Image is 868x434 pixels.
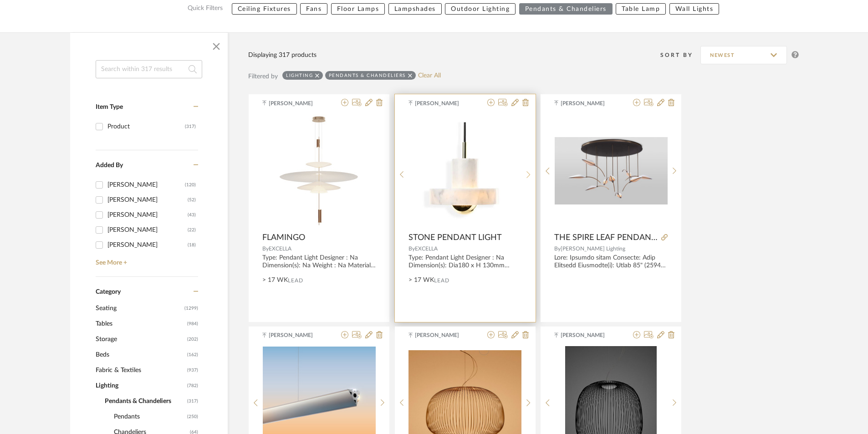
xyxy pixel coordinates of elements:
[185,119,196,134] div: (317)
[561,331,618,339] span: [PERSON_NAME]
[669,3,720,15] button: Wall Lights
[107,223,188,237] div: [PERSON_NAME]
[280,114,359,228] img: FLAMINGO
[288,277,303,284] span: Lead
[418,72,441,80] a: Clear All
[554,254,668,270] div: Lore: Ipsumdo sitam Consecte: Adip Elitsedd Eiusmodte(i): Utlab 85" (2594 et) d Magnaa 32" (0898 ...
[187,394,198,408] span: (317)
[248,50,317,60] div: Displaying 317 products
[269,99,326,107] span: [PERSON_NAME]
[187,347,198,362] span: (162)
[408,233,502,243] span: STONE PENDANT LIGHT
[96,288,121,296] span: Category
[408,246,415,251] span: By
[185,178,196,192] div: (120)
[388,3,442,15] button: Lampshades
[300,3,327,15] button: Fans
[187,409,198,424] span: (250)
[269,331,326,339] span: [PERSON_NAME]
[248,71,278,82] div: Filtered by
[96,363,185,378] span: Fabric & Textiles
[107,238,188,252] div: [PERSON_NAME]
[422,114,508,228] img: STONE PENDANT LIGHT
[96,60,202,78] input: Search within 317 results
[96,316,185,332] span: Tables
[107,208,188,222] div: [PERSON_NAME]
[331,3,385,15] button: Floor Lamps
[660,51,700,60] div: Sort By
[96,301,182,316] span: Seating
[105,393,185,409] span: Pendants & Chandeliers
[262,233,305,243] span: FLAMINGO
[232,3,297,15] button: Ceiling Fixtures
[408,276,434,285] span: > 17 WK
[262,246,269,251] span: By
[107,178,185,192] div: [PERSON_NAME]
[286,72,313,78] div: Lighting
[415,246,438,251] span: EXCELLA
[188,238,196,252] div: (18)
[561,99,618,107] span: [PERSON_NAME]
[187,363,198,378] span: (937)
[188,208,196,222] div: (43)
[207,37,225,56] button: Close
[107,119,185,134] div: Product
[408,254,522,270] div: Type: Pendant Light Designer : Na Dimension(s): Dia180 x H 130mm Weight : Na Materials & Finish: ...
[96,378,185,393] span: Lighting
[96,162,123,168] span: Added By
[555,137,668,205] img: THE SPIRE LEAF PENDANT 9
[415,99,472,107] span: [PERSON_NAME]
[107,193,188,207] div: [PERSON_NAME]
[187,317,198,331] span: (984)
[262,276,288,285] span: > 17 WK
[408,114,521,228] div: 0
[187,332,198,347] span: (202)
[519,3,613,15] button: Pendants & Chandeliers
[415,331,472,339] span: [PERSON_NAME]
[184,301,198,316] span: (1299)
[434,277,449,284] span: Lead
[114,409,185,424] span: Pendants
[269,246,291,251] span: EXCELLA
[96,332,185,347] span: Storage
[329,72,406,78] div: Pendants & Chandeliers
[554,246,561,251] span: By
[616,3,666,15] button: Table Lamp
[93,252,198,267] a: See More +
[182,3,228,15] label: Quick Filters
[262,254,376,270] div: Type: Pendant Light Designer : Na Dimension(s): Na Weight : Na Materials & Finish: Na Mounting : ...
[187,378,198,393] span: (782)
[96,104,123,110] span: Item Type
[188,193,196,207] div: (52)
[96,347,185,363] span: Beds
[188,223,196,237] div: (22)
[561,246,625,251] span: [PERSON_NAME] Lighting
[445,3,516,15] button: Outdoor Lighting
[554,233,658,243] span: THE SPIRE LEAF PENDANT 9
